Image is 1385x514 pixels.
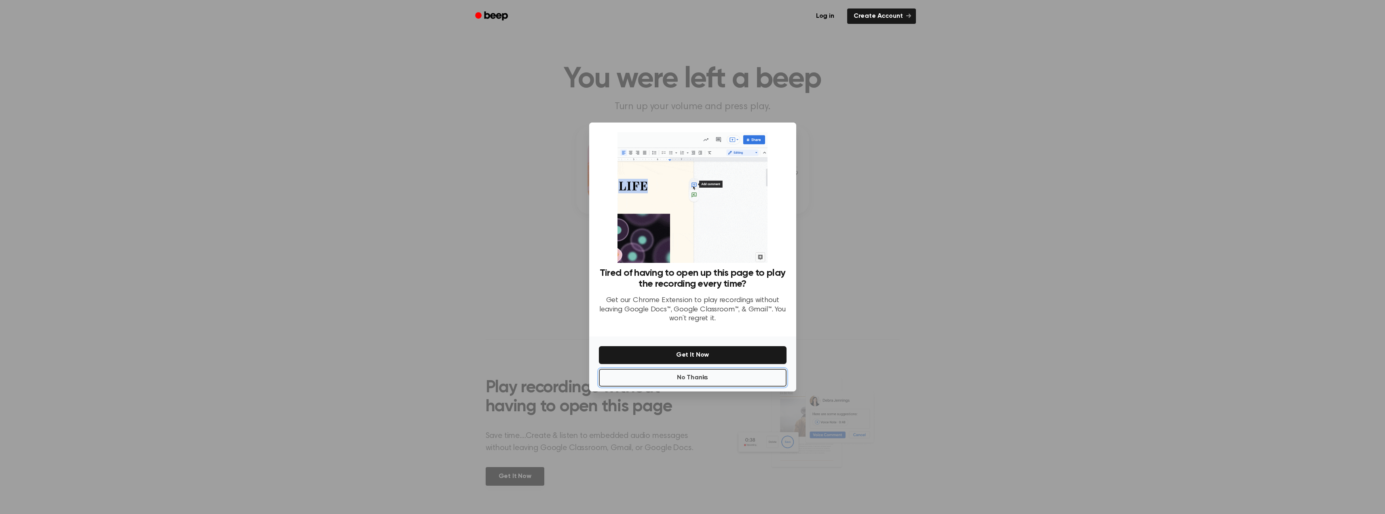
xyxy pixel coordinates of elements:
[599,346,787,364] button: Get It Now
[847,8,916,24] a: Create Account
[617,132,768,263] img: Beep extension in action
[599,369,787,387] button: No Thanks
[808,7,842,25] a: Log in
[469,8,515,24] a: Beep
[599,268,787,290] h3: Tired of having to open up this page to play the recording every time?
[599,296,787,324] p: Get our Chrome Extension to play recordings without leaving Google Docs™, Google Classroom™, & Gm...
